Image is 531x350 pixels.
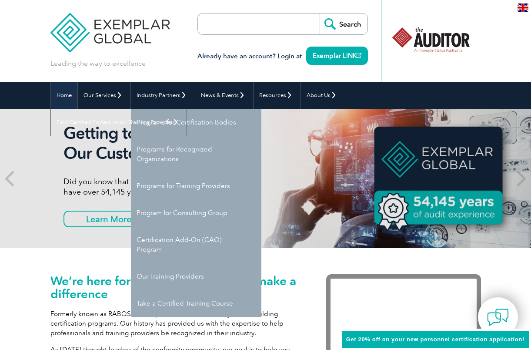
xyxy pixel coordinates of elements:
a: Programs for Certification Bodies [131,109,261,136]
h3: Already have an account? Login at [197,51,368,62]
a: Find Certified Professional / Training Provider [51,109,187,136]
img: open_square.png [357,53,361,58]
a: About Us [301,82,345,109]
a: Our Training Providers [131,263,261,290]
img: en [518,3,528,12]
h2: Getting to Know Our Customers [63,123,331,163]
a: Programs for Recognized Organizations [131,136,261,172]
a: Resources [254,82,301,109]
span: Get 20% off on your new personnel certification application! [346,336,524,343]
p: Did you know that our certified auditors have over 54,145 years of experience? [63,176,331,197]
img: contact-chat.png [487,306,509,328]
a: Learn More [63,211,154,227]
a: Industry Partners [131,82,195,109]
p: Leading the way to excellence [50,59,146,68]
a: Programs for Training Providers [131,172,261,199]
a: Our Services [78,82,130,109]
a: Exemplar LINK [306,47,368,65]
a: Home [51,82,77,109]
h1: We’re here for auditors who want to make a difference [50,274,300,300]
a: Program for Consulting Group [131,199,261,226]
a: News & Events [195,82,253,109]
a: Take a Certified Training Course [131,290,261,317]
a: Certification Add-On (CAO) Program [131,226,261,263]
p: Formerly known as RABQSA, Exemplar Global has over 30 years of building certification programs. O... [50,309,300,338]
input: Search [320,13,367,34]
